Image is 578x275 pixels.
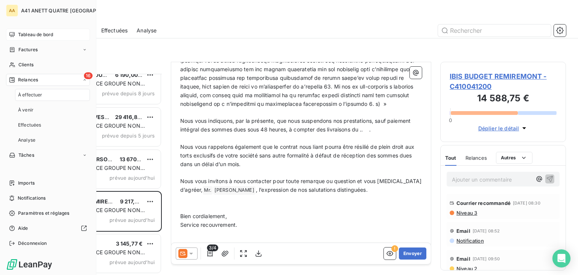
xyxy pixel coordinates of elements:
[180,118,412,133] span: Nous vous indiquons, par la présente, que nous suspendons nos prestations, sauf paiement intégral...
[110,259,155,265] span: prévue aujourd’hui
[18,31,53,38] span: Tableau de bord
[54,249,145,263] span: PLAN DE RELANCE GROUPE NON AUTOMATIQUE
[6,5,18,17] div: AA
[180,213,227,219] span: Bien cordialement,
[18,152,34,159] span: Tâches
[54,122,145,136] span: PLAN DE RELANCE GROUPE NON AUTOMATIQUE
[6,222,90,234] a: Aide
[18,195,46,202] span: Notifications
[18,210,69,217] span: Paramètres et réglages
[110,217,155,223] span: prévue aujourd’hui
[18,240,47,247] span: Déconnexion
[18,61,33,68] span: Clients
[180,144,416,167] span: Nous vous rappelons également que le contrat nous liant pourra être résilié de plein droit aux to...
[456,228,470,234] span: Email
[115,72,143,78] span: 6 190,00 €
[18,76,38,83] span: Relances
[54,80,145,94] span: PLAN DE RELANCE GROUPE NON AUTOMATIQUE
[513,201,540,205] span: [DATE] 08:30
[18,107,33,113] span: À venir
[399,247,426,260] button: Envoyer
[18,46,38,53] span: Factures
[54,165,145,179] span: PLAN DE RELANCE GROUPE NON AUTOMATIQUE
[54,207,145,221] span: PLAN DE RELANCE GROUPE NON AUTOMATIQUE
[476,124,531,133] button: Déplier le détail
[450,92,557,107] h3: 14 588,75 €
[115,114,146,120] span: 29 416,80 €
[465,155,487,161] span: Relances
[456,266,477,272] span: Niveau 2
[473,257,500,261] span: [DATE] 09:50
[473,229,500,233] span: [DATE] 08:52
[180,178,423,193] span: Nous vous invitons à nous contacter pour toute remarque ou question et vous [MEDICAL_DATA] d’agréer,
[456,200,511,206] span: Courrier recommandé
[449,117,452,123] span: 0
[36,74,162,275] div: grid
[18,137,35,144] span: Analyse
[552,249,570,267] div: Open Intercom Messenger
[18,180,35,186] span: Imports
[18,122,41,128] span: Effectuées
[213,186,256,195] span: [PERSON_NAME]
[256,186,368,193] span: , l’expression de nos salutations distinguées.
[207,244,218,251] span: 3/4
[84,72,93,79] span: 16
[450,71,557,92] span: IBIS BUDGET REMIREMONT - C410041200
[445,155,456,161] span: Tout
[456,256,470,262] span: Email
[438,24,551,37] input: Rechercher
[456,210,477,216] span: Niveau 3
[102,133,155,139] span: prévue depuis 5 jours
[102,90,155,96] span: prévue depuis 8 jours
[203,186,212,195] span: Mr.
[18,92,43,98] span: À effectuer
[456,238,484,244] span: Notification
[101,27,128,34] span: Effectuées
[21,8,163,14] span: A41 ANETT QUATRE [GEOGRAPHIC_DATA][PERSON_NAME]
[496,152,532,164] button: Autres
[116,240,143,247] span: 3 145,77 €
[6,258,53,270] img: Logo LeanPay
[120,156,150,162] span: 13 670,72 €
[137,27,157,34] span: Analyse
[18,225,28,232] span: Aide
[120,198,147,205] span: 9 217,66 €
[478,124,519,132] span: Déplier le détail
[180,222,237,228] span: Service recouvrement.
[110,175,155,181] span: prévue aujourd’hui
